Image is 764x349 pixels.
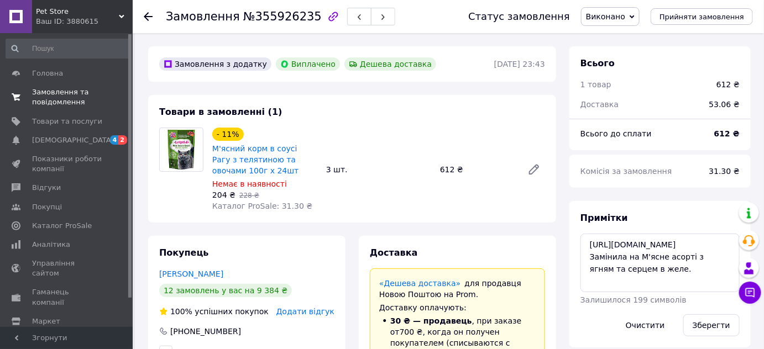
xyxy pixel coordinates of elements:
[580,129,652,138] span: Всього до сплати
[170,307,192,316] span: 100%
[436,162,519,177] div: 612 ₴
[703,92,746,117] div: 53.06 ₴
[6,39,130,59] input: Пошук
[580,234,740,292] textarea: [URL][DOMAIN_NAME] Замінила на М'ясне асорті з ягням та серцем в желе.
[32,240,70,250] span: Аналітика
[32,202,62,212] span: Покупці
[344,57,436,71] div: Дешева доставка
[714,129,740,138] b: 612 ₴
[36,7,119,17] span: Pet Store
[276,57,340,71] div: Виплачено
[159,284,292,297] div: 12 замовлень у вас на 9 384 ₴
[159,57,271,71] div: Замовлення з додатку
[166,128,197,171] img: М'ясний корм в соусі Рагу з телятиною та овочами 100г х 24шт
[144,11,153,22] div: Повернутися назад
[379,302,536,313] div: Доставку оплачують:
[32,117,102,126] span: Товари та послуги
[494,60,545,68] time: [DATE] 23:43
[243,10,322,23] span: №355926235
[390,316,472,325] span: 30 ₴ — продавець
[580,80,611,89] span: 1 товар
[379,279,461,288] a: «Дешева доставка»
[468,11,570,22] div: Статус замовлення
[32,87,102,107] span: Замовлення та повідомлення
[118,135,127,145] span: 2
[239,192,259,199] span: 228 ₴
[580,167,672,176] span: Комісія за замовлення
[370,247,418,258] span: Доставка
[32,183,61,193] span: Відгуки
[32,154,102,174] span: Показники роботи компанії
[212,144,299,175] a: М'ясний корм в соусі Рагу з телятиною та овочами 100г х 24шт
[212,128,244,141] div: - 11%
[212,179,287,188] span: Немає в наявності
[580,58,615,68] span: Всього
[616,314,674,336] button: Очистити
[683,314,740,336] button: Зберегти
[32,258,102,278] span: Управління сайтом
[169,326,242,337] div: [PHONE_NUMBER]
[379,278,536,300] div: для продавця Новою Поштою на Prom.
[36,17,133,27] div: Ваш ID: 3880615
[739,282,761,304] button: Чат з покупцем
[580,213,628,223] span: Примітки
[159,107,282,117] span: Товари в замовленні (1)
[159,306,269,317] div: успішних покупок
[212,191,236,199] span: 204 ₴
[322,162,436,177] div: 3 шт.
[110,135,119,145] span: 4
[32,287,102,307] span: Гаманець компанії
[660,13,744,21] span: Прийняти замовлення
[716,79,740,90] div: 612 ₴
[32,135,114,145] span: [DEMOGRAPHIC_DATA]
[709,167,740,176] span: 31.30 ₴
[580,100,619,109] span: Доставка
[580,295,687,304] span: Залишилося 199 символів
[586,12,625,21] span: Виконано
[32,221,92,231] span: Каталог ProSale
[523,158,545,181] a: Редагувати
[166,10,240,23] span: Замовлення
[159,247,209,258] span: Покупець
[32,68,63,78] span: Головна
[651,8,753,25] button: Прийняти замовлення
[159,269,223,278] a: [PERSON_NAME]
[212,202,312,210] span: Каталог ProSale: 31.30 ₴
[32,316,60,326] span: Маркет
[276,307,334,316] span: Додати відгук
